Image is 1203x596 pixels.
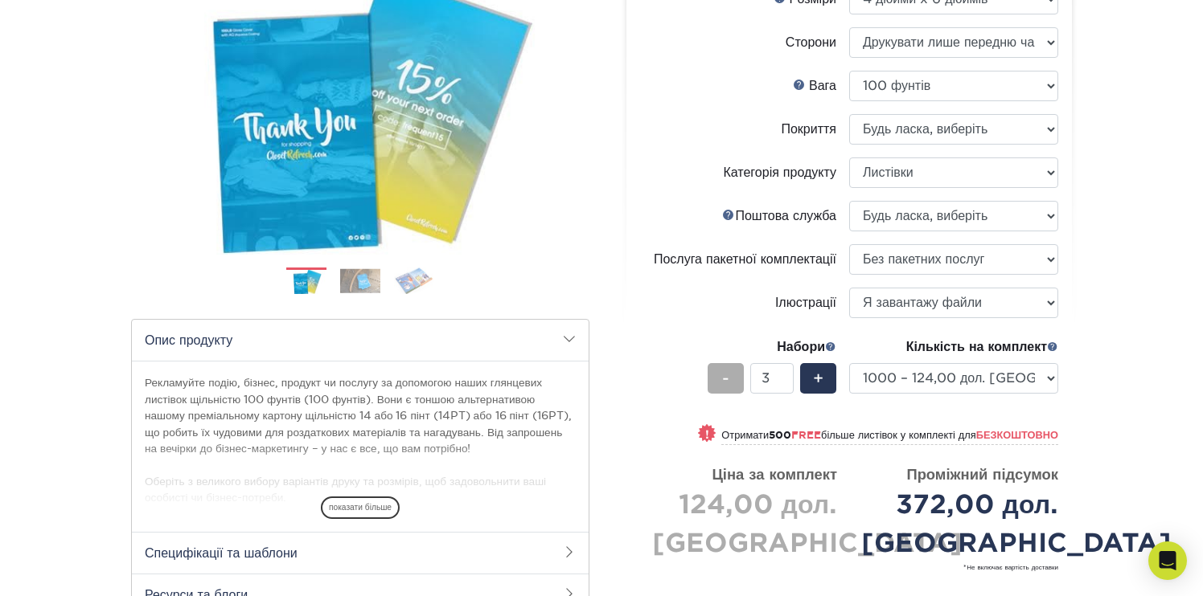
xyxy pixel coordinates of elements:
img: Листівки 02 [340,268,380,293]
font: БЕЗКОШТОВНО [976,429,1058,441]
font: Рекламуйте подію, бізнес, продукт чи послугу за допомогою наших глянцевих листівок щільністю 100 ... [145,376,572,455]
font: Категорія продукту [723,165,836,180]
font: 124,00 дол. [GEOGRAPHIC_DATA] [652,488,963,558]
font: Вага [809,78,836,93]
font: Опис продукту [145,333,232,348]
font: більше листівок у комплекті для [821,429,976,441]
font: Послуга пакетної комплектації [654,251,836,267]
font: Отримати [721,429,769,441]
img: Листівки 03 [394,267,434,295]
font: 372,00 дол. [GEOGRAPHIC_DATA] [861,488,1172,558]
font: ! [705,427,709,440]
font: Специфікації та шаблони [145,545,298,561]
span: FREE [791,429,821,441]
font: Проміжний підсумок [906,465,1058,483]
font: + [813,369,823,388]
font: *Не включає вартість доставки [963,563,1058,571]
font: Набори [777,339,825,354]
font: Кількість на комплект [906,339,1047,354]
font: Покриття [781,121,836,137]
font: показати більше [329,502,392,512]
font: Ілюстрації [775,295,836,310]
font: - [722,369,729,388]
img: Листівки 01 [286,268,326,296]
font: Поштова служба [735,208,836,223]
font: Ціна за комплект [712,465,837,483]
font: 500 [769,429,791,441]
font: Сторони [786,35,836,50]
div: Відкрити Intercom Messenger [1148,541,1187,580]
